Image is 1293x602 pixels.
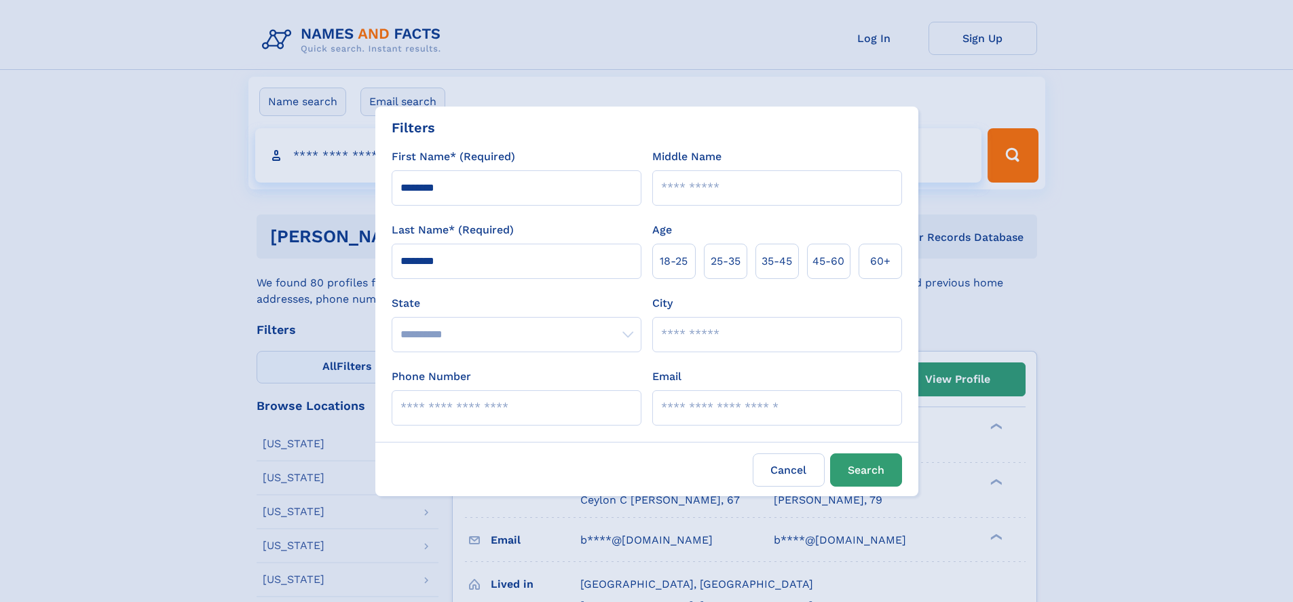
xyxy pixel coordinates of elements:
[392,149,515,165] label: First Name* (Required)
[652,369,681,385] label: Email
[392,117,435,138] div: Filters
[762,253,792,269] span: 35‑45
[392,369,471,385] label: Phone Number
[652,149,722,165] label: Middle Name
[870,253,891,269] span: 60+
[652,222,672,238] label: Age
[830,453,902,487] button: Search
[392,295,641,312] label: State
[812,253,844,269] span: 45‑60
[753,453,825,487] label: Cancel
[392,222,514,238] label: Last Name* (Required)
[652,295,673,312] label: City
[711,253,741,269] span: 25‑35
[660,253,688,269] span: 18‑25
